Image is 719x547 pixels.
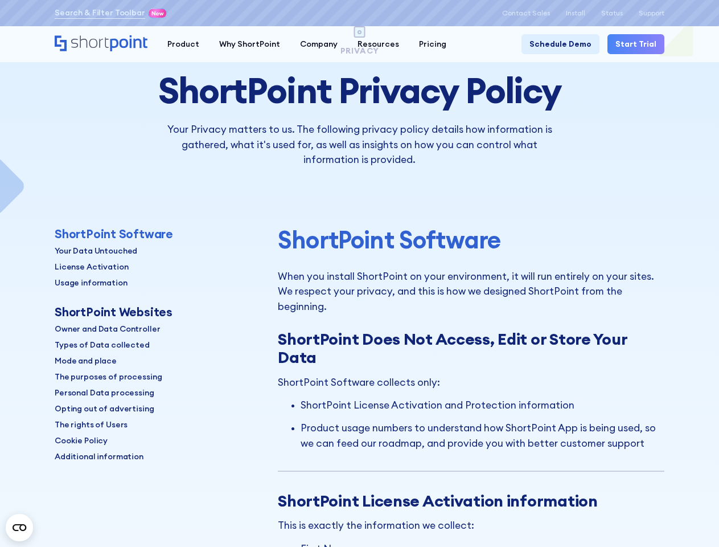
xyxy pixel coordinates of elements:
[566,9,585,17] a: Install
[55,403,154,415] p: Opting out of advertising
[55,451,143,463] p: Additional information
[55,35,147,52] a: Home
[55,371,162,383] p: The purposes of processing
[55,261,128,273] p: License Activation
[290,34,347,54] a: Company
[301,398,664,413] p: ShortPoint License Activation and Protection information
[639,9,664,17] a: Support
[601,9,623,17] a: Status
[55,387,154,399] p: Personal Data processing
[502,9,550,17] a: Contact Sales
[55,419,128,431] p: The rights of Users
[278,375,664,390] p: ShortPoint Software collects only:
[409,34,456,54] a: Pricing
[55,277,128,289] p: Usage information
[55,71,664,110] h1: ShortPoint Privacy Policy
[157,34,209,54] a: Product
[278,227,664,253] h2: ShortPoint Software
[55,323,161,335] p: Owner and Data Controller
[278,269,664,314] p: When you install ShortPoint on your environment, it will run entirely on your sites. We respect y...
[55,305,172,319] div: ShortPoint Websites
[55,355,117,367] p: Mode and place
[358,38,399,50] div: Resources
[521,34,599,54] a: Schedule Demo
[6,514,33,541] button: Open CMP widget
[278,518,664,533] p: This is exactly the information we collect:
[167,38,199,50] div: Product
[55,7,145,19] a: Search & Filter Toolbar
[55,227,173,241] div: ShortPoint Software
[55,245,137,257] p: Your Data Untouched
[514,415,719,547] iframe: Chat Widget
[55,435,108,447] p: Cookie Policy
[278,330,664,367] h3: ShortPoint Does Not Access, Edit or Store Your Data
[347,34,409,54] a: Resources
[219,38,280,50] div: Why ShortPoint
[209,34,290,54] a: Why ShortPoint
[161,122,559,167] p: Your Privacy matters to us. The following privacy policy details how information is gathered, wha...
[55,339,150,351] p: Types of Data collected
[278,492,664,510] h3: ShortPoint License Activation information
[300,38,338,50] div: Company
[419,38,446,50] div: Pricing
[301,421,664,451] p: Product usage numbers to understand how ShortPoint App is being used, so we can feed our roadmap,...
[607,34,664,54] a: Start Trial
